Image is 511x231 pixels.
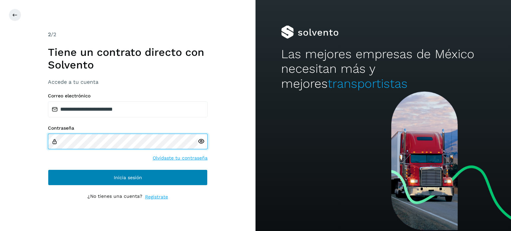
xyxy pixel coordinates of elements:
span: 2 [48,31,51,38]
a: Olvidaste tu contraseña [153,155,208,162]
label: Contraseña [48,125,208,131]
h1: Tiene un contrato directo con Solvento [48,46,208,71]
label: Correo electrónico [48,93,208,99]
div: /2 [48,31,208,39]
h2: Las mejores empresas de México necesitan más y mejores [281,47,485,91]
a: Regístrate [145,193,168,200]
span: Inicia sesión [114,175,142,180]
span: transportistas [328,76,408,91]
button: Inicia sesión [48,170,208,185]
p: ¿No tienes una cuenta? [87,193,142,200]
h3: Accede a tu cuenta [48,79,208,85]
